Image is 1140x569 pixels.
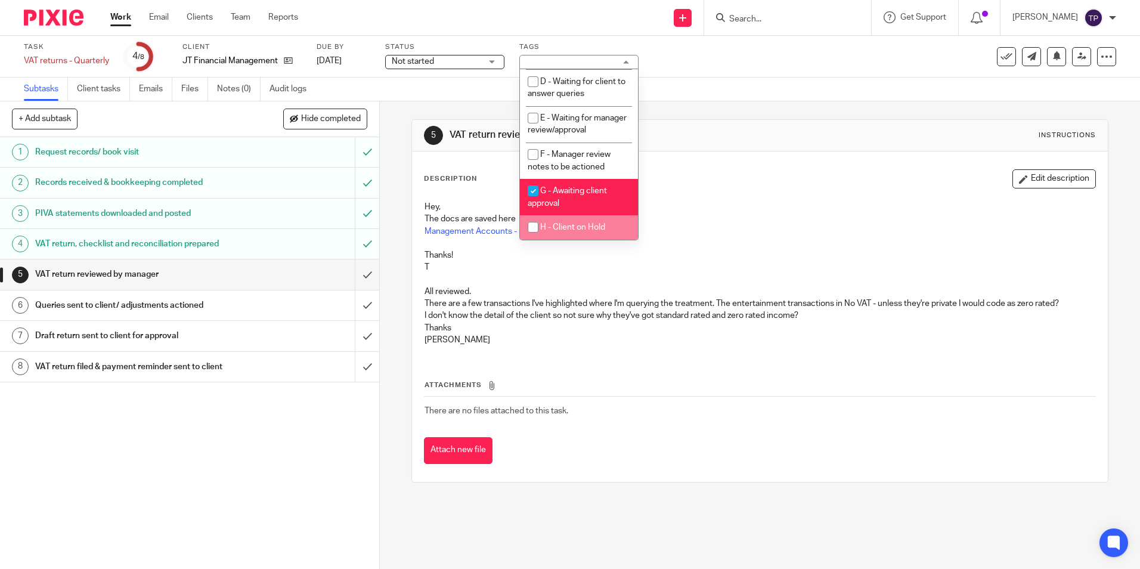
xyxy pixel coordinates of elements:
h1: Records received & bookkeeping completed [35,174,240,191]
div: 2 [12,175,29,191]
span: D - Waiting for client to answer queries [528,78,625,98]
div: 3 [12,205,29,222]
label: Tags [519,42,639,52]
label: Due by [317,42,370,52]
p: [PERSON_NAME] [425,334,1095,346]
span: F - Manager review notes to be actioned [528,150,611,171]
a: Work [110,11,131,23]
a: Notes (0) [217,78,261,101]
div: 5 [424,126,443,145]
h1: VAT return filed & payment reminder sent to client [35,358,240,376]
div: Instructions [1039,131,1096,140]
p: I don't know the detail of the client so not sure why they've got standard rated and zero rated i... [425,310,1095,321]
span: G - Awaiting client approval [528,187,607,208]
span: H - Client on Hold [540,223,605,231]
p: Hey, [425,201,1095,213]
a: Audit logs [269,78,315,101]
a: Team [231,11,250,23]
span: There are no files attached to this task. [425,407,568,415]
h1: VAT return reviewed by manager [450,129,785,141]
h1: VAT return, checklist and reconciliation prepared [35,235,240,253]
a: Management Accounts - iManage Work [425,227,571,236]
div: VAT returns - Quarterly [24,55,109,67]
p: The docs are saved here [425,213,1095,225]
p: T [425,261,1095,273]
div: 1 [12,144,29,160]
a: Email [149,11,169,23]
div: 8 [12,358,29,375]
a: Files [181,78,208,101]
label: Status [385,42,504,52]
button: Attach new file [424,437,492,464]
button: Hide completed [283,109,367,129]
h1: VAT return reviewed by manager [35,265,240,283]
p: There are a few transactions I've highlighted where I'm querying the treatment. The entertainment... [425,298,1095,310]
small: /8 [138,54,144,60]
a: Emails [139,78,172,101]
p: JT Financial Management [182,55,278,67]
span: Attachments [425,382,482,388]
h1: Request records/ book visit [35,143,240,161]
label: Client [182,42,302,52]
div: 7 [12,327,29,344]
span: Get Support [900,13,946,21]
a: Client tasks [77,78,130,101]
p: Description [424,174,477,184]
p: Thanks [425,322,1095,334]
button: Edit description [1012,169,1096,188]
div: 5 [12,267,29,283]
p: [PERSON_NAME] [1012,11,1078,23]
label: Task [24,42,109,52]
span: Hide completed [301,115,361,124]
div: 4 [132,50,144,63]
span: [DATE] [317,57,342,65]
a: Reports [268,11,298,23]
p: Thanks! [425,249,1095,261]
span: Not started [392,57,434,66]
div: 4 [12,236,29,252]
div: 6 [12,297,29,314]
button: + Add subtask [12,109,78,129]
input: Search [728,14,835,25]
img: Pixie [24,10,83,26]
h1: Draft return sent to client for approval [35,327,240,345]
span: E - Waiting for manager review/approval [528,114,627,135]
h1: PIVA statements downloaded and posted [35,205,240,222]
p: All reviewed. [425,286,1095,298]
a: Subtasks [24,78,68,101]
img: svg%3E [1084,8,1103,27]
a: Clients [187,11,213,23]
h1: Queries sent to client/ adjustments actioned [35,296,240,314]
